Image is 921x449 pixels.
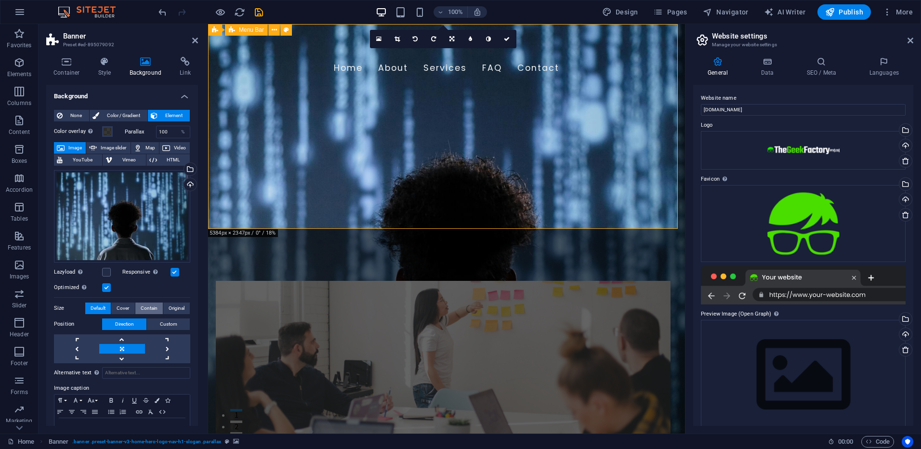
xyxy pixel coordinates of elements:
a: Crop mode [388,30,407,48]
button: 100% [434,6,468,18]
a: Click to cancel selection. Double-click to open Pages [8,436,34,448]
span: Menu Bar [239,27,264,33]
button: Bold (Ctrl+B) [105,395,117,406]
span: Video [173,142,187,154]
button: Image slider [86,142,130,154]
button: Clear Formatting [145,406,157,418]
h3: Preset #ed-895079092 [63,40,179,49]
span: None [66,110,86,121]
button: Pages [649,4,691,20]
button: Original [163,303,190,314]
span: More [882,7,913,17]
div: Select files from the file manager, stock photos, or upload file(s) [701,320,906,430]
p: Columns [7,99,31,107]
button: Element [148,110,190,121]
label: Logo [701,119,906,131]
label: Lazyload [54,266,102,278]
p: Features [8,244,31,251]
span: YouTube [66,154,99,166]
p: Marketing [6,417,32,425]
h3: Manage your website settings [712,40,894,49]
button: Code [861,436,894,448]
p: Accordion [6,186,33,194]
div: the-geek-factory-web-design-graphic-design-digital-e-commerce-white-KUHYemiX4iyFJy6cIpb_kw.png [701,131,906,170]
button: Paragraph Format [54,395,70,406]
button: Insert Link [133,406,145,418]
button: Italic (Ctrl+I) [117,395,129,406]
p: Images [10,273,29,280]
a: Greyscale [480,30,498,48]
button: Navigator [699,4,752,20]
span: Contain [141,303,158,314]
button: HTML [146,154,190,166]
button: save [253,6,264,18]
h4: Data [746,57,792,77]
p: Tables [11,215,28,223]
button: Publish [817,4,871,20]
div: a-young-boy-viewing-a-digital-screen-with-data-streams-symbolizing-technology-interaction-BVlkGKC... [54,170,190,263]
button: More [879,4,917,20]
p: Slider [12,302,27,309]
button: Icons [162,395,173,406]
div: Design (Ctrl+Alt+Y) [598,4,642,20]
label: Size [54,303,85,314]
button: Default [85,303,111,314]
label: Optimized [54,282,102,293]
button: Video [159,142,190,154]
i: This element contains a background [233,439,239,444]
a: Select files from the file manager, stock photos, or upload file(s) [370,30,388,48]
label: Alternative text [54,367,102,379]
input: Alternative text... [102,367,190,379]
span: HTML [160,154,187,166]
span: Pages [653,7,687,17]
span: : [845,438,846,445]
p: Content [9,128,30,136]
button: Ordered List [117,406,129,418]
i: This element is a customizable preset [225,439,229,444]
h4: Languages [855,57,913,77]
button: Strikethrough [140,395,152,406]
label: Preview Image (Open Graph) [701,308,906,320]
span: Click to select. Double-click to edit [49,436,69,448]
button: Align Left [54,406,66,418]
a: Blur [461,30,480,48]
h4: General [693,57,746,77]
a: Change orientation [443,30,461,48]
nav: breadcrumb [49,436,239,448]
i: On resize automatically adjust zoom level to fit chosen device. [473,8,482,16]
h4: SEO / Meta [792,57,855,77]
a: Rotate right 90° [425,30,443,48]
button: Align Right [78,406,89,418]
button: reload [234,6,245,18]
button: Unordered List [105,406,117,418]
button: undo [157,6,168,18]
h6: Session time [828,436,854,448]
p: Footer [11,359,28,367]
span: 00 00 [838,436,853,448]
p: Header [10,330,29,338]
span: Code [866,436,890,448]
span: Map [145,142,156,154]
img: Editor Logo [55,6,128,18]
div: % [176,126,190,138]
button: YouTube [54,154,102,166]
span: Image slider [100,142,127,154]
button: Font Family [70,395,85,406]
button: Design [598,4,642,20]
button: Direction [102,318,146,330]
button: Contain [135,303,163,314]
h4: Style [91,57,122,77]
span: Cover [117,303,129,314]
span: Publish [825,7,863,17]
span: Default [91,303,105,314]
a: Confirm ( Ctrl ⏎ ) [498,30,516,48]
button: 2 [22,396,34,399]
span: . banner .preset-banner-v3-home-hero-logo-nav-h1-slogan .parallax [72,436,221,448]
p: Elements [7,70,32,78]
label: Website name [701,92,906,104]
input: Name... [701,104,906,116]
a: Rotate left 90° [407,30,425,48]
i: Save (Ctrl+S) [253,7,264,18]
button: Vimeo [103,154,145,166]
h2: Website settings [712,32,913,40]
